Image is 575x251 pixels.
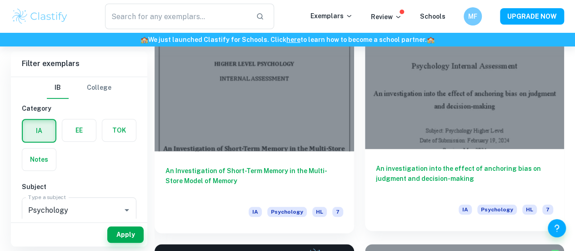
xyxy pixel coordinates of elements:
[165,166,343,196] h6: An Investigation of Short-Term Memory in the Multi-Store Model of Memory
[87,77,111,99] button: College
[22,149,56,170] button: Notes
[332,207,343,217] span: 7
[312,207,327,217] span: HL
[102,119,136,141] button: TOK
[522,205,537,215] span: HL
[11,7,69,26] img: Clastify logo
[22,182,136,192] h6: Subject
[62,119,96,141] button: EE
[2,35,573,45] h6: We just launched Clastify for Schools. Click to learn how to become a school partner.
[420,13,445,20] a: Schools
[542,205,553,215] span: 7
[477,205,517,215] span: Psychology
[459,205,472,215] span: IA
[464,7,482,26] button: MF
[47,77,111,99] div: Filter type choice
[249,207,262,217] span: IA
[22,103,136,113] h6: Category
[267,207,307,217] span: Psychology
[286,36,300,43] a: here
[140,36,148,43] span: 🏫
[120,204,133,216] button: Open
[11,51,147,77] h6: Filter exemplars
[107,226,144,243] button: Apply
[310,11,353,21] p: Exemplars
[365,1,565,233] a: An investigation into the effect of anchoring bias on judgment and decision-makingIAPsychologyHL7
[427,36,435,43] span: 🏫
[500,8,564,25] button: UPGRADE NOW
[468,11,478,21] h6: MF
[548,219,566,237] button: Help and Feedback
[371,12,402,22] p: Review
[23,120,55,142] button: IA
[155,1,354,233] a: An Investigation of Short-Term Memory in the Multi-Store Model of MemoryIAPsychologyHL7
[105,4,249,29] input: Search for any exemplars...
[28,193,66,201] label: Type a subject
[47,77,69,99] button: IB
[376,164,554,194] h6: An investigation into the effect of anchoring bias on judgment and decision-making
